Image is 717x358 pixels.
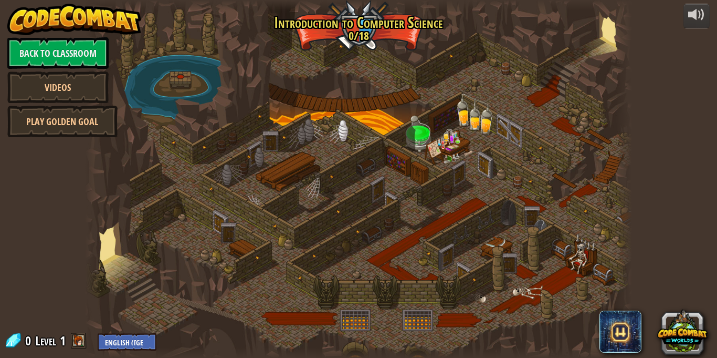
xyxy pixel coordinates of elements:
span: 1 [60,332,66,349]
span: Level [35,332,56,350]
img: CodeCombat - Learn how to code by playing a game [7,4,142,35]
a: Back to Classroom [7,37,109,69]
a: Play Golden Goal [7,106,118,137]
button: Adjust volume [683,4,710,28]
span: 0 [25,332,34,349]
a: Videos [7,71,109,103]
